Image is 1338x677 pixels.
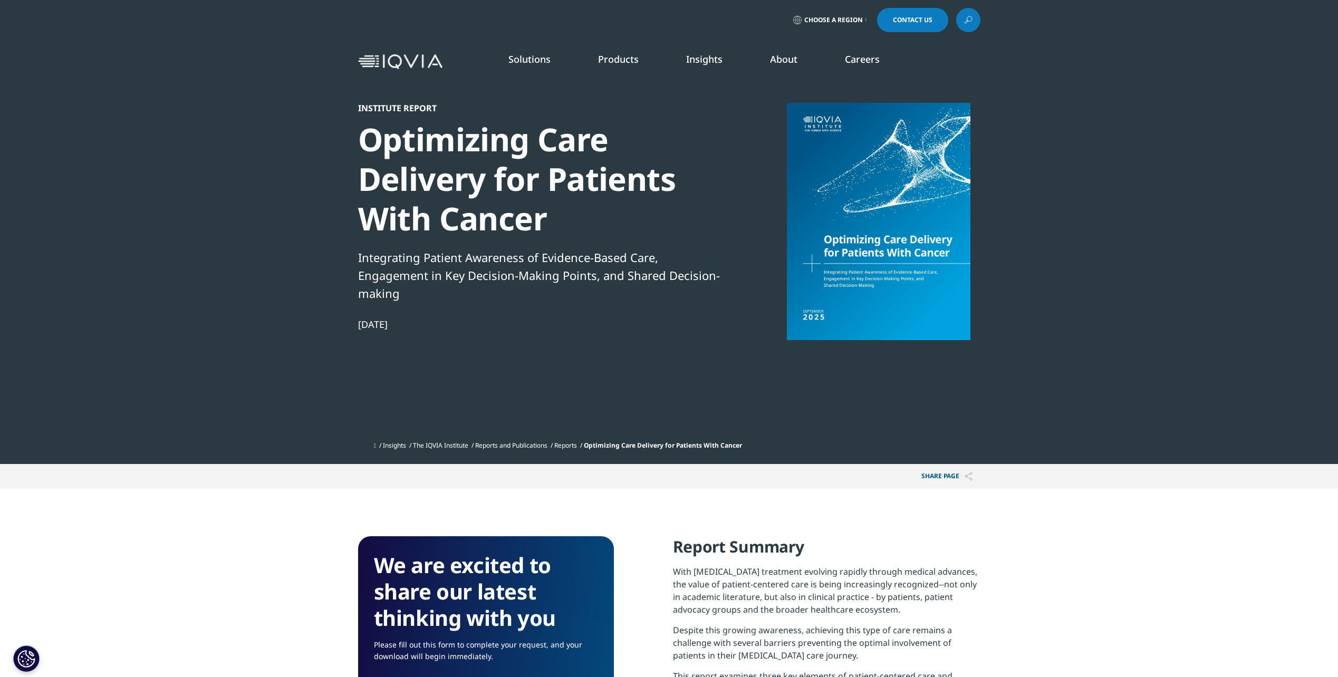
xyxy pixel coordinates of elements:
a: Products [598,53,639,65]
a: Insights [686,53,723,65]
a: Careers [845,53,880,65]
h3: We are excited to share our latest thinking with you [374,552,598,631]
p: Despite this growing awareness, achieving this type of care remains a challenge with several barr... [673,624,980,670]
button: Cookie Settings [13,645,40,672]
nav: Primary [447,37,980,86]
div: [DATE] [358,318,720,331]
span: Optimizing Care Delivery for Patients With Cancer [584,441,742,450]
a: Insights [383,441,406,450]
p: With [MEDICAL_DATA] treatment evolving rapidly through medical advances, the value of patient-cen... [673,565,980,624]
a: Contact Us [877,8,948,32]
span: Choose a Region [804,16,863,24]
p: Please fill out this form to complete your request, and your download will begin immediately. [374,639,598,670]
a: About [770,53,797,65]
div: Optimizing Care Delivery for Patients With Cancer [358,120,720,238]
h4: Report Summary [673,536,980,565]
a: Reports and Publications [475,441,547,450]
span: Contact Us [893,17,932,23]
a: Solutions [508,53,551,65]
img: IQVIA Healthcare Information Technology and Pharma Clinical Research Company [358,54,442,70]
div: Integrating Patient Awareness of Evidence-Based Care, Engagement in Key Decision-Making Points, a... [358,248,720,302]
a: Reports [554,441,577,450]
p: Share PAGE [913,464,980,489]
a: The IQVIA Institute [413,441,468,450]
div: Institute Report [358,103,720,113]
img: Share PAGE [965,472,973,481]
button: Share PAGEShare PAGE [913,464,980,489]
